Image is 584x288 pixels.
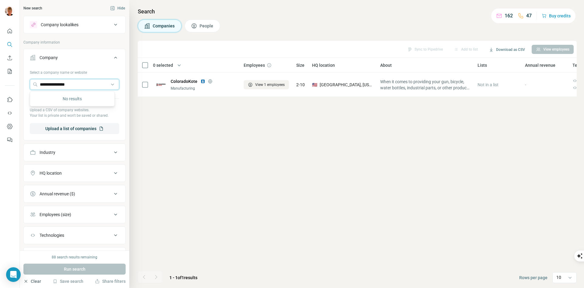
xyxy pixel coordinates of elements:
[380,79,470,91] span: When it comes to providing your gun, bicycle, water bottles, industrial parts, or other products ...
[23,278,41,284] button: Clear
[296,62,304,68] span: Size
[526,12,532,20] p: 47
[138,7,577,16] h4: Search
[200,23,214,29] span: People
[156,80,166,90] img: Logo of ColoradoKote
[40,149,55,155] div: Industry
[485,45,529,54] button: Download as CSV
[182,275,184,280] span: 1
[153,23,175,29] span: Companies
[542,12,571,20] button: Buy credits
[244,62,265,68] span: Employees
[525,62,555,68] span: Annual revenue
[95,278,126,284] button: Share filters
[200,79,205,84] img: LinkedIn logo
[5,108,15,119] button: Use Surfe API
[244,80,289,89] button: View 1 employees
[171,86,236,91] div: Manufacturing
[24,207,125,222] button: Employees (size)
[40,232,64,238] div: Technologies
[6,267,21,282] div: Open Intercom Messenger
[5,94,15,105] button: Use Surfe on LinkedIn
[5,121,15,132] button: Dashboard
[40,191,75,197] div: Annual revenue ($)
[24,249,125,263] button: Keywords
[5,66,15,77] button: My lists
[478,82,499,87] span: Not in a list
[52,254,97,260] div: 88 search results remaining
[31,93,113,105] div: No results
[40,170,62,176] div: HQ location
[255,82,285,87] span: View 1 employees
[40,55,58,61] div: Company
[23,40,126,45] p: Company information
[40,212,71,218] div: Employees (size)
[5,6,15,16] img: Avatar
[30,113,119,118] p: Your list is private and won't be saved or shared.
[556,274,561,280] p: 10
[525,82,526,87] span: -
[5,134,15,145] button: Feedback
[320,82,373,88] span: [GEOGRAPHIC_DATA], [US_STATE]
[171,78,197,84] span: ColoradoKote
[53,278,83,284] button: Save search
[519,275,547,281] span: Rows per page
[169,275,197,280] span: results
[296,82,305,88] span: 2-10
[312,82,317,88] span: 🇺🇸
[153,62,173,68] span: 0 selected
[380,62,392,68] span: About
[24,166,125,180] button: HQ location
[106,4,129,13] button: Hide
[24,187,125,201] button: Annual revenue ($)
[24,145,125,160] button: Industry
[505,12,513,20] p: 162
[30,123,119,134] button: Upload a list of companies
[478,62,487,68] span: Lists
[178,275,182,280] span: of
[24,50,125,67] button: Company
[5,39,15,50] button: Search
[23,5,42,11] div: New search
[5,26,15,37] button: Quick start
[312,62,335,68] span: HQ location
[24,17,125,32] button: Company lookalikes
[30,67,119,75] div: Select a company name or website
[24,228,125,243] button: Technologies
[5,52,15,63] button: Enrich CSV
[41,22,78,28] div: Company lookalikes
[30,107,119,113] p: Upload a CSV of company websites.
[169,275,178,280] span: 1 - 1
